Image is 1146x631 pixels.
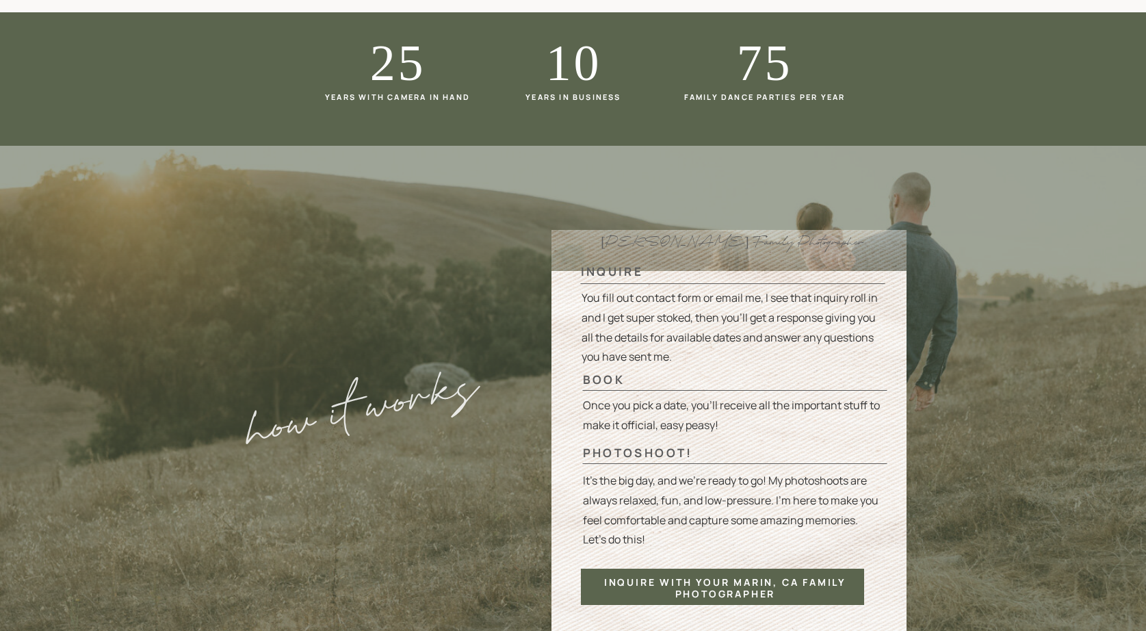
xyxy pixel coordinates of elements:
[583,396,882,443] p: Once you pick a date, you’ll receive all the important stuff to make it official, easy peasy!
[682,92,848,125] p: family dance parties per year
[480,92,667,125] p: years in business
[582,288,881,351] p: You fill out contact form or email me, I see that inquiry roll in and I get super stoked, then yo...
[704,33,826,75] p: 75
[593,577,858,591] a: inquire with your Marin, Ca family photographer
[568,234,898,265] h3: [PERSON_NAME] Family Photographer
[581,265,694,276] a: inquire
[583,373,722,385] a: book
[325,33,471,88] p: 25
[513,33,635,75] p: 10
[583,471,882,518] p: It's the big day, and we're ready to go! My photoshoots are always relaxed, fun, and low-pressure...
[583,446,756,458] a: photoshoot!
[229,351,508,521] p: how it works
[319,92,477,121] p: years with camera in hand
